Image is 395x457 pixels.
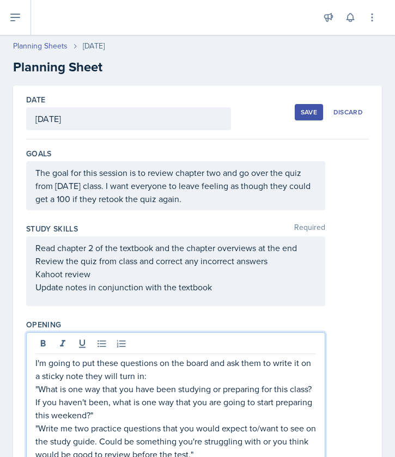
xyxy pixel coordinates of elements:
span: Required [294,223,325,234]
p: Kahoot review [35,267,316,281]
p: "What is one way that you have been studying or preparing for this class? If you haven't been, wh... [35,382,316,422]
button: Save [295,104,323,120]
label: Study Skills [26,223,78,234]
div: Save [301,108,317,117]
button: Discard [327,104,369,120]
p: Update notes in conjunction with the textbook [35,281,316,294]
p: Review the quiz from class and correct any incorrect answers [35,254,316,267]
label: Goals [26,148,52,159]
h2: Planning Sheet [13,57,382,77]
div: Discard [333,108,363,117]
p: Read chapter 2 of the textbook and the chapter overviews at the end [35,241,316,254]
p: I'm going to put these questions on the board and ask them to write it on a sticky note they will... [35,356,316,382]
p: The goal for this session is to review chapter two and go over the quiz from [DATE] class. I want... [35,166,316,205]
a: Planning Sheets [13,40,68,52]
label: Date [26,94,45,105]
label: Opening [26,319,61,330]
div: [DATE] [83,40,105,52]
